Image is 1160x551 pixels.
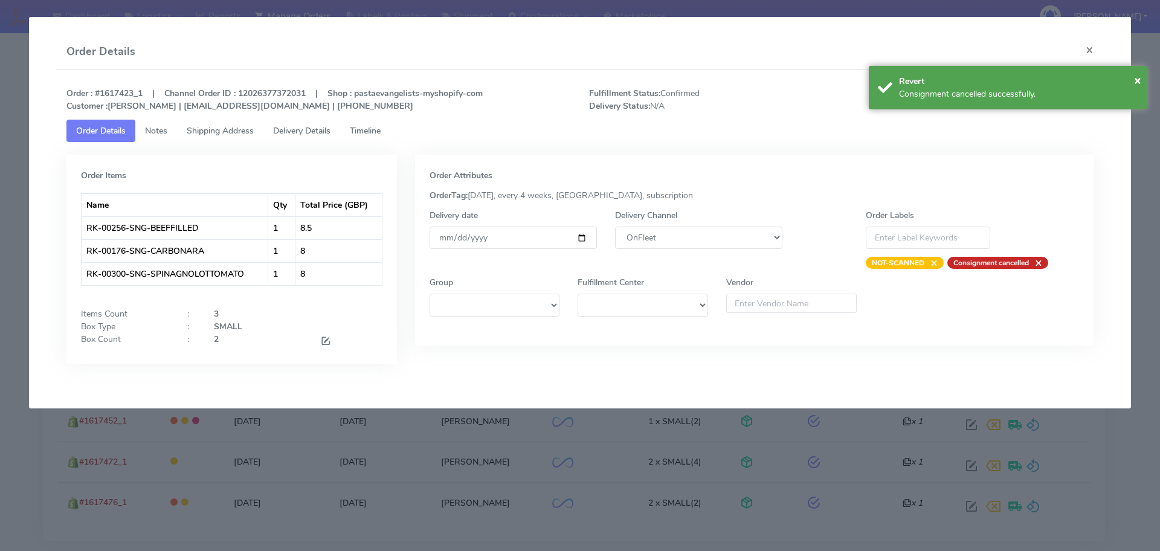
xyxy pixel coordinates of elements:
td: RK-00256-SNG-BEEFFILLED [82,216,269,239]
div: Box Count [72,333,178,349]
strong: Order Attributes [430,170,492,181]
div: : [178,308,205,320]
strong: Fulfillment Status: [589,88,660,99]
td: 8 [295,262,382,285]
span: × [1029,257,1042,269]
strong: OrderTag: [430,190,468,201]
span: × [1134,72,1141,88]
label: Delivery Channel [615,209,677,222]
button: Close [1076,34,1103,66]
strong: Consignment cancelled [953,258,1029,268]
input: Enter Vendor Name [726,294,857,313]
button: Close [1134,71,1141,89]
strong: 3 [214,308,219,320]
div: : [178,333,205,349]
div: Consignment cancelled successfully. [899,88,1138,100]
strong: Customer : [66,100,108,112]
strong: SMALL [214,321,242,332]
span: Shipping Address [187,125,254,137]
strong: 2 [214,333,219,345]
strong: Order : #1617423_1 | Channel Order ID : 12026377372031 | Shop : pastaevangelists-myshopify-com [P... [66,88,483,112]
div: Box Type [72,320,178,333]
td: 8.5 [295,216,382,239]
td: RK-00300-SNG-SPINAGNOLOTTOMATO [82,262,269,285]
th: Name [82,193,269,216]
th: Qty [268,193,295,216]
td: 1 [268,216,295,239]
span: Notes [145,125,167,137]
span: Timeline [350,125,381,137]
strong: Order Items [81,170,126,181]
td: RK-00176-SNG-CARBONARA [82,239,269,262]
label: Delivery date [430,209,478,222]
label: Order Labels [866,209,914,222]
div: : [178,320,205,333]
th: Total Price (GBP) [295,193,382,216]
input: Enter Label Keywords [866,227,990,249]
div: [DATE], every 4 weeks, [GEOGRAPHIC_DATA], subscription [420,189,1089,202]
td: 1 [268,239,295,262]
span: Delivery Details [273,125,330,137]
span: Confirmed N/A [580,87,842,112]
h4: Order Details [66,43,135,60]
td: 8 [295,239,382,262]
span: × [924,257,938,269]
div: Revert [899,75,1138,88]
label: Fulfillment Center [578,276,644,289]
strong: Delivery Status: [589,100,650,112]
td: 1 [268,262,295,285]
span: Order Details [76,125,126,137]
label: Group [430,276,453,289]
div: Items Count [72,308,178,320]
strong: NOT-SCANNED [872,258,924,268]
label: Vendor [726,276,753,289]
ul: Tabs [66,120,1094,142]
